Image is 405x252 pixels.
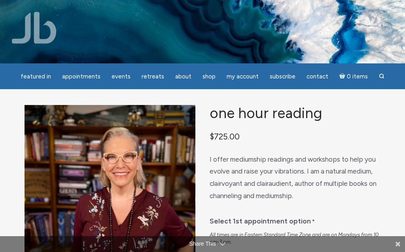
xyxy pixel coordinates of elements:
a: Events [107,69,135,84]
span: My Account [227,73,259,80]
span: Subscribe [270,73,295,80]
bdi: 725.00 [210,132,240,141]
img: Jamie Butler. The Everyday Medium [12,12,57,44]
a: My Account [222,69,263,84]
span: Retreats [142,73,164,80]
a: Subscribe [265,69,300,84]
a: About [170,69,196,84]
span: I offer mediumship readings and workshops to help you evolve and raise your vibrations. I am a na... [210,155,377,200]
a: Appointments [57,69,105,84]
div: All times are in Eastern Standard Time Zone and are on Mondays from 10 am-3 pm. [210,231,380,246]
span: featured in [21,73,51,80]
a: Retreats [137,69,169,84]
span: Shop [202,73,216,80]
label: Select 1st appointment option [210,211,315,228]
a: Contact [302,69,333,84]
span: 0 items [347,74,368,80]
span: Events [112,73,131,80]
h1: One Hour Reading [210,105,380,121]
a: Shop [198,69,220,84]
span: Contact [307,73,328,80]
i: Cart [339,73,347,80]
a: featured in [16,69,56,84]
span: $ [210,132,214,141]
a: Cart0 items [335,68,373,84]
span: About [175,73,191,80]
span: Appointments [62,73,100,80]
